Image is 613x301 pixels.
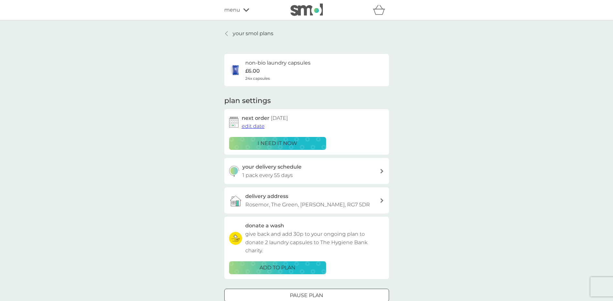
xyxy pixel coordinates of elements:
h2: next order [242,114,288,122]
button: i need it now [229,137,326,150]
h2: plan settings [224,96,271,106]
span: edit date [242,123,265,129]
h3: delivery address [245,192,288,201]
span: [DATE] [271,115,288,121]
span: menu [224,6,240,14]
img: smol [291,4,323,16]
p: 1 pack every 55 days [242,171,293,180]
p: Rosemor, The Green, [PERSON_NAME], RG7 5DR [245,201,370,209]
p: i need it now [258,139,297,148]
button: ADD TO PLAN [229,261,326,274]
p: your smol plans [233,29,273,38]
h3: your delivery schedule [242,163,301,171]
span: 24x capsules [245,75,270,81]
a: delivery addressRosemor, The Green, [PERSON_NAME], RG7 5DR [224,187,389,213]
button: your delivery schedule1 pack every 55 days [224,158,389,184]
h6: non-bio laundry capsules [245,59,311,67]
button: edit date [242,122,265,130]
img: non-bio laundry capsules [229,64,242,77]
a: your smol plans [224,29,273,38]
h3: donate a wash [245,222,284,230]
p: Pause plan [290,291,323,300]
p: ADD TO PLAN [259,264,295,272]
div: basket [373,4,389,16]
p: give back and add 30p to your ongoing plan to donate 2 laundry capsules to The Hygiene Bank charity. [245,230,384,255]
p: £6.00 [245,67,260,75]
